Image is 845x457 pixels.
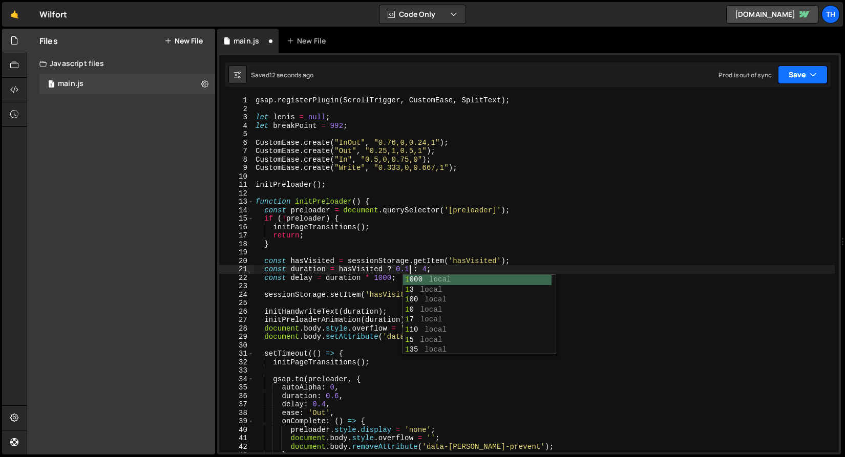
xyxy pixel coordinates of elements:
div: 9 [219,164,254,172]
div: 12 seconds ago [269,71,313,79]
div: 39 [219,417,254,426]
div: 14 [219,206,254,215]
div: 36 [219,392,254,401]
span: 1 [48,81,54,89]
div: Javascript files [27,53,215,74]
a: Th [821,5,840,24]
div: 23 [219,282,254,291]
div: 17 [219,231,254,240]
div: 31 [219,350,254,358]
div: 42 [219,443,254,451]
div: 41 [219,434,254,443]
a: 🤙 [2,2,27,27]
div: 25 [219,299,254,308]
div: 4 [219,122,254,130]
div: 7 [219,147,254,156]
div: 2 [219,105,254,114]
div: 10 [219,172,254,181]
div: 15 [219,214,254,223]
button: Code Only [379,5,466,24]
div: 12 [219,189,254,198]
div: Saved [251,71,313,79]
div: 18 [219,240,254,249]
div: main.js [234,36,259,46]
div: 40 [219,426,254,434]
div: 34 [219,375,254,384]
div: 16 [219,223,254,232]
div: 30 [219,341,254,350]
button: Save [778,66,828,84]
div: 38 [219,409,254,418]
div: 6 [219,139,254,147]
div: New File [287,36,330,46]
div: 24 [219,291,254,299]
div: 37 [219,400,254,409]
div: 21 [219,265,254,274]
div: main.js [58,79,83,89]
div: 5 [219,130,254,139]
div: 27 [219,316,254,324]
div: Prod is out of sync [719,71,772,79]
div: 19 [219,248,254,257]
div: Wilfort [39,8,67,20]
div: 26 [219,308,254,316]
div: 1 [219,96,254,105]
div: 20 [219,257,254,266]
h2: Files [39,35,58,47]
div: 3 [219,113,254,122]
div: 33 [219,366,254,375]
div: 13 [219,198,254,206]
div: 32 [219,358,254,367]
a: [DOMAIN_NAME] [726,5,818,24]
div: 8 [219,156,254,164]
div: 22 [219,274,254,282]
div: 35 [219,383,254,392]
div: 16468/44594.js [39,74,215,94]
button: New File [164,37,203,45]
div: 29 [219,333,254,341]
div: 11 [219,181,254,189]
div: 28 [219,324,254,333]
